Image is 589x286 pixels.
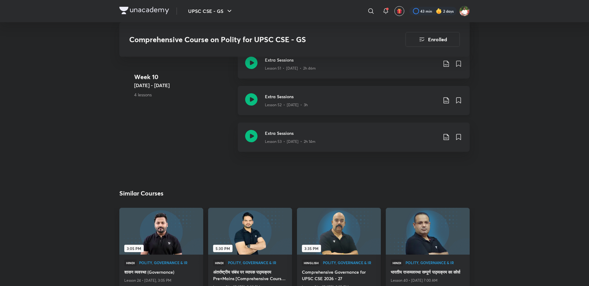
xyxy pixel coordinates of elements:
h3: Extra Sessions [265,57,438,63]
p: 4 lessons [134,91,233,98]
a: Extra SessionsLesson 51 • [DATE] • 2h 46m [238,49,470,86]
a: Comprehensive Governance for UPSC CSE 2026 - 27 [302,269,376,283]
span: 3:05 PM [124,245,144,252]
img: new-thumbnail [207,207,293,255]
a: new-thumbnail [386,208,470,255]
a: new-thumbnail5:30 PM [208,208,292,255]
h4: Week 10 [134,72,233,82]
span: Hindi [391,260,403,266]
a: Polity, Governance & IR [406,261,465,265]
span: Hindi [213,260,225,266]
a: Extra SessionsLesson 52 • [DATE] • 3h [238,86,470,123]
button: Enrolled [406,32,460,47]
img: Shashank Soni [459,6,470,16]
a: Polity, Governance & IR [228,261,287,265]
span: Hinglish [302,260,320,266]
img: new-thumbnail [296,207,381,255]
h3: Extra Sessions [265,93,438,100]
p: Lesson 24 • [DATE], 3:05 PM [124,276,198,284]
img: new-thumbnail [385,207,470,255]
h3: Comprehensive Course on Polity for UPSC CSE - GS [129,35,371,44]
a: Extra SessionsLesson 53 • [DATE] • 2h 14m [238,123,470,159]
img: streak [436,8,442,14]
a: Polity, Governance & IR [323,261,376,265]
a: new-thumbnail3:05 PM [119,208,203,255]
h2: Similar Courses [119,189,163,198]
a: Company Logo [119,7,169,16]
p: Lesson 40 • [DATE] 7:00 AM [391,276,465,284]
p: Lesson 51 • [DATE] • 2h 46m [265,66,316,71]
h5: [DATE] - [DATE] [134,82,233,89]
h3: Extra Sessions [265,130,438,136]
span: 3:35 PM [302,245,321,252]
img: Company Logo [119,7,169,14]
p: Lesson 52 • [DATE] • 3h [265,102,308,108]
a: new-thumbnail3:35 PM [297,208,381,255]
a: शासन व्यवस्था (Governance) [124,269,198,276]
img: avatar [397,8,402,14]
img: new-thumbnail [118,207,204,255]
span: Hindi [124,260,137,266]
span: 5:30 PM [213,245,233,252]
p: Lesson 53 • [DATE] • 2h 14m [265,139,315,144]
a: Polity, Governance & IR [139,261,198,265]
button: UPSC CSE - GS [184,5,237,17]
a: भारतीय राजव्यवस्था सम्पूर्ण पाठ्यक्रम का कोर्स [391,269,465,276]
a: अंतर्राष्ट्रीय संबंध पर व्यापक पाठ्यक्रम Pre+Mains [Comprehensive Course On IR] [213,269,287,283]
button: avatar [394,6,404,16]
